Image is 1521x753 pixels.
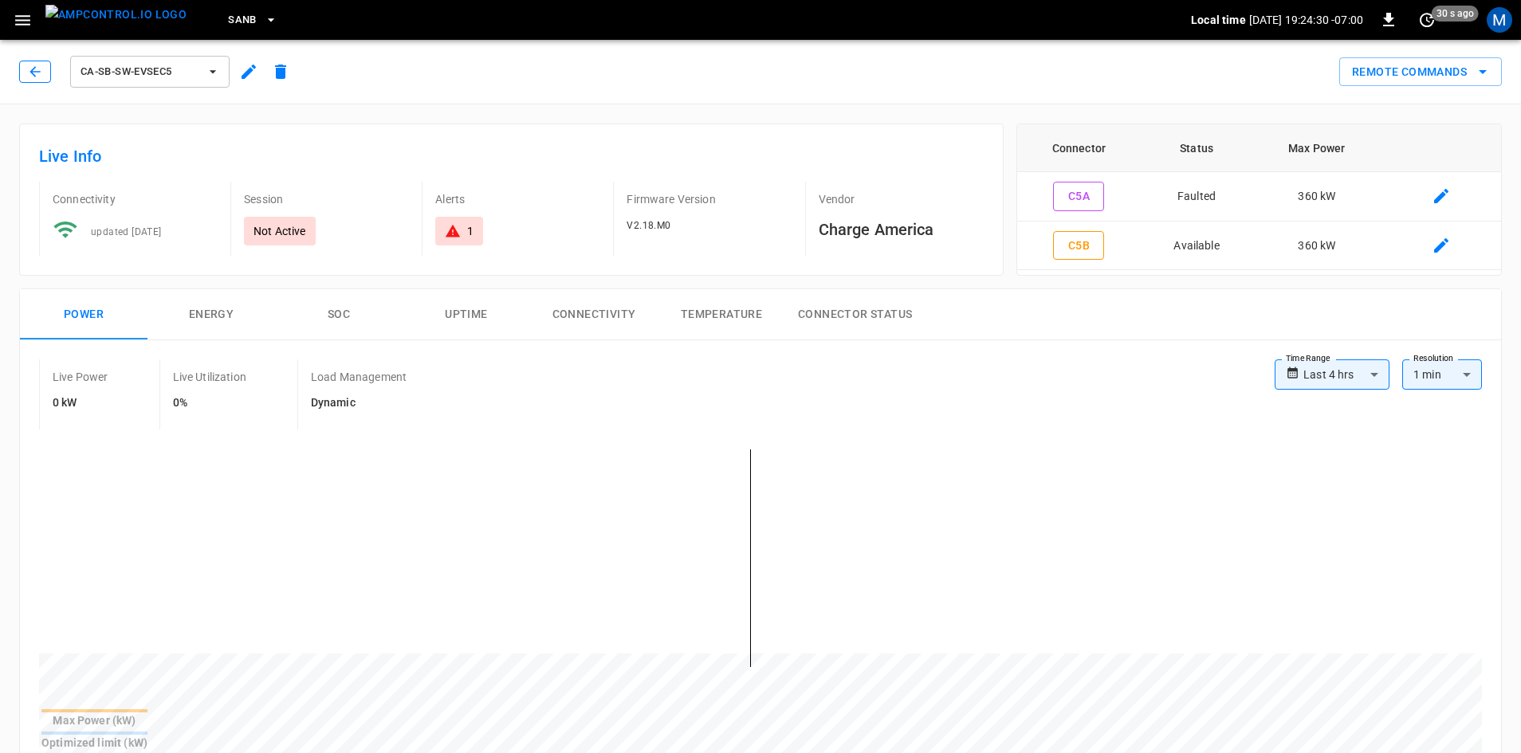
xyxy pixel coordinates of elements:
[435,191,600,207] p: Alerts
[1252,222,1381,271] td: 360 kW
[1339,57,1502,87] button: Remote Commands
[627,220,670,231] span: V2.18.M0
[530,289,658,340] button: Connectivity
[785,289,925,340] button: Connector Status
[1191,12,1246,28] p: Local time
[1017,124,1501,270] table: connector table
[1141,124,1252,172] th: Status
[1487,7,1512,33] div: profile-icon
[70,56,230,88] button: ca-sb-sw-evseC5
[222,5,284,36] button: SanB
[53,369,108,385] p: Live Power
[53,191,218,207] p: Connectivity
[275,289,403,340] button: SOC
[1017,124,1141,172] th: Connector
[311,369,407,385] p: Load Management
[20,289,147,340] button: Power
[244,191,409,207] p: Session
[1141,172,1252,222] td: Faulted
[1053,182,1104,211] button: C5A
[147,289,275,340] button: Energy
[173,369,246,385] p: Live Utilization
[1252,172,1381,222] td: 360 kW
[91,226,162,237] span: updated [DATE]
[1252,124,1381,172] th: Max Power
[1402,359,1482,390] div: 1 min
[1141,222,1252,271] td: Available
[1303,359,1389,390] div: Last 4 hrs
[53,394,108,412] h6: 0 kW
[1414,7,1440,33] button: set refresh interval
[819,191,984,207] p: Vendor
[173,394,246,412] h6: 0%
[81,63,198,81] span: ca-sb-sw-evseC5
[403,289,530,340] button: Uptime
[467,223,474,239] div: 1
[627,191,792,207] p: Firmware Version
[228,11,257,29] span: SanB
[1432,6,1479,22] span: 30 s ago
[45,5,187,25] img: ampcontrol.io logo
[1413,352,1453,365] label: Resolution
[253,223,306,239] p: Not Active
[1286,352,1330,365] label: Time Range
[39,143,984,169] h6: Live Info
[1053,231,1104,261] button: C5B
[658,289,785,340] button: Temperature
[819,217,984,242] h6: Charge America
[311,394,407,412] h6: Dynamic
[1339,57,1502,87] div: remote commands options
[1249,12,1363,28] p: [DATE] 19:24:30 -07:00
